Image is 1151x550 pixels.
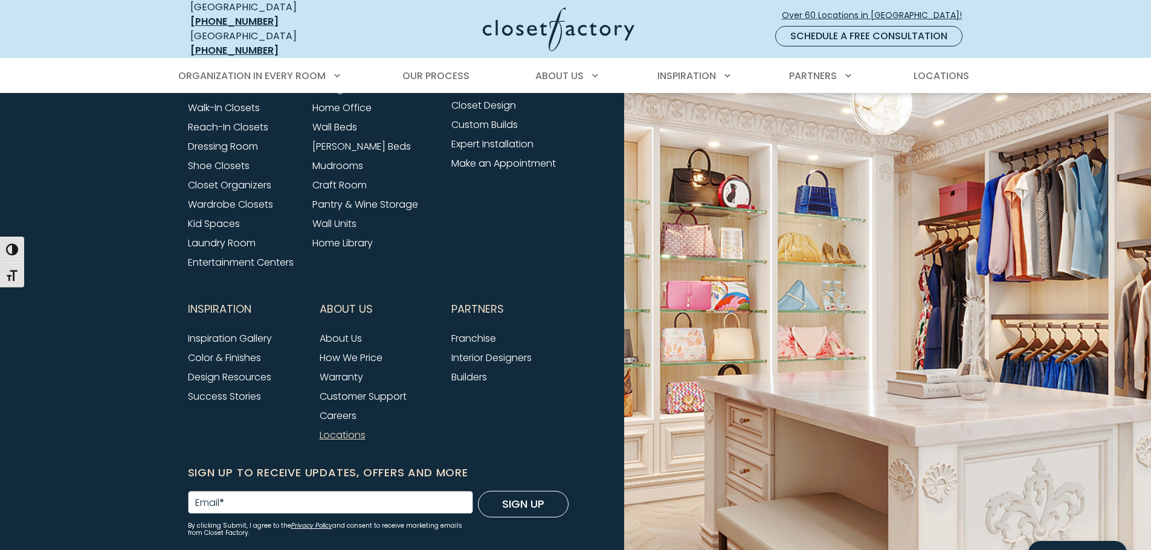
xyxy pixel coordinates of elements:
label: Email [195,498,224,508]
a: [PERSON_NAME] Beds [312,139,411,153]
a: Dressing Room [188,139,258,153]
a: Shoe Closets [188,159,250,173]
a: Pantry & Wine Storage [312,197,418,211]
button: Footer Subnav Button - About Us [320,294,437,324]
a: Locations [320,428,366,442]
a: Careers [320,409,356,423]
span: Locations [914,69,969,83]
a: Home Office [312,101,372,115]
a: About Us [320,331,362,345]
a: Craft Room [312,178,367,192]
a: Wall Beds [312,120,357,134]
span: Inspiration [657,69,716,83]
a: How We Price [320,351,382,365]
a: Laundry Room [188,236,256,250]
small: By clicking Submit, I agree to the and consent to receive marketing emails from Closet Factory. [188,522,473,537]
span: Partners [451,294,504,324]
nav: Primary Menu [170,59,982,93]
a: Inspiration Gallery [188,331,272,345]
a: Wardrobe Closets [188,197,273,211]
a: Builders [451,370,487,384]
a: Closet Design [451,98,516,112]
a: Expert Installation [451,137,534,151]
a: Customer Support [320,389,407,403]
a: Entertainment Centers [188,255,294,269]
a: Privacy Policy [291,521,332,530]
span: Inspiration [188,294,251,324]
a: Interior Designers [451,351,532,365]
button: Footer Subnav Button - Partners [451,294,569,324]
span: Organization in Every Room [178,69,326,83]
img: Closet Factory Logo [483,7,634,51]
a: Home Library [312,236,373,250]
a: Closet Organizers [188,178,271,192]
a: [PHONE_NUMBER] [190,14,279,28]
a: Kid Spaces [188,217,240,231]
span: Partners [789,69,837,83]
a: Mudrooms [312,159,363,173]
a: Color & Finishes [188,351,261,365]
a: Make an Appointment [451,156,556,170]
a: Custom Builds [451,118,518,132]
div: [GEOGRAPHIC_DATA] [190,29,366,58]
a: [PHONE_NUMBER] [190,43,279,57]
a: Wall Units [312,217,356,231]
a: Success Stories [188,389,261,403]
button: Sign Up [478,491,569,517]
a: Warranty [320,370,363,384]
span: About Us [320,294,373,324]
span: Over 60 Locations in [GEOGRAPHIC_DATA]! [782,9,972,22]
span: Our Process [402,69,469,83]
a: Garage [312,82,349,95]
h6: Sign Up to Receive Updates, Offers and More [188,464,569,481]
a: Walk-In Closets [188,101,260,115]
a: Reach-In Closets [188,120,268,134]
a: Franchise [451,331,496,345]
a: Design Resources [188,370,271,384]
span: About Us [535,69,584,83]
a: Over 60 Locations in [GEOGRAPHIC_DATA]! [781,5,972,26]
a: Schedule a Free Consultation [775,26,962,46]
a: Custom Closets [188,82,263,95]
button: Footer Subnav Button - Inspiration [188,294,305,324]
